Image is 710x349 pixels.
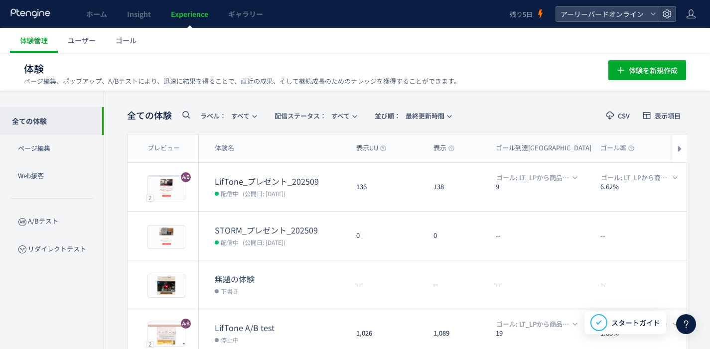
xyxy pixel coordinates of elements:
[127,9,151,19] span: Insight
[496,143,599,153] span: ゴール到達[GEOGRAPHIC_DATA]
[368,108,457,123] button: 並び順：最終更新時間
[200,108,250,124] span: すべて
[490,319,582,330] button: ゴール: LT_LPから商品ページへ
[268,108,362,123] button: 配信ステータス​：すべて
[221,188,239,198] span: 配信中
[215,225,348,236] dt: STORM_プレゼント_202509
[618,113,630,119] span: CSV
[655,113,681,119] span: 表示項目
[496,231,592,240] dt: --
[348,212,426,260] div: 0
[24,62,586,76] h1: 体験
[243,238,285,246] span: (公開日: [DATE])
[426,212,488,260] div: 0
[215,273,348,285] dt: 無題の体験
[20,35,48,45] span: 体験管理
[599,108,636,123] button: CSV
[221,286,239,296] span: 下書き
[148,323,185,346] img: e0f7cdd9c59890a43fe3874767f072331757644682142.jpeg
[275,108,350,124] span: すべて
[200,111,226,120] span: ラベル：
[510,9,533,19] span: 残り5日
[215,143,234,153] span: 体験名
[275,111,326,120] span: 配信ステータス​：
[194,108,262,123] button: ラベル：すべて
[433,143,454,153] span: 表示
[496,172,570,183] span: ゴール: LT_LPから商品ページへ
[171,9,208,19] span: Experience
[215,176,348,187] dt: LifTone_プレゼント_202509
[116,35,137,45] span: ゴール
[426,163,488,211] div: 138
[348,260,426,309] div: --
[600,143,634,153] span: ゴール率
[150,228,183,246] img: 9f4ecae0e7fcb367b78267d98550901a1758176367584.png
[150,179,183,198] img: c3ab1c4e75b9f3e5a052ab6a6d02ba641757837955471.png
[629,60,678,80] span: 体験を新規作成
[147,143,180,153] span: プレビュー
[221,335,239,345] span: 停止中
[496,280,592,289] dt: --
[221,237,239,247] span: 配信中
[490,172,582,183] button: ゴール: LT_LPから商品ページへ
[375,111,401,120] span: 並び順：
[150,276,183,295] img: 172e8c1884796753625648d4bf5d6c4a1758005585970.png
[558,6,646,21] span: アーリーバードオンライン
[496,329,592,338] dt: 19
[375,108,444,124] span: 最終更新時間
[243,189,285,198] span: (公開日: [DATE])
[608,60,686,80] button: 体験を新規作成
[86,9,107,19] span: ホーム
[356,143,386,153] span: 表示UU
[496,182,592,192] dt: 9
[215,322,348,334] dt: LifTone A/B test
[24,77,460,86] p: ページ編集、ポップアップ、A/Bテストにより、迅速に結果を得ることで、直近の成果、そして継続成長のためのナレッジを獲得することができます。
[68,35,96,45] span: ユーザー
[127,109,172,122] span: 全ての体験
[146,194,154,201] div: 2
[636,108,687,123] button: 表示項目
[611,318,660,328] span: スタートガイド
[426,260,488,309] div: --
[496,319,570,330] span: ゴール: LT_LPから商品ページへ
[228,9,263,19] span: ギャラリー
[146,341,154,348] div: 2
[348,163,426,211] div: 136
